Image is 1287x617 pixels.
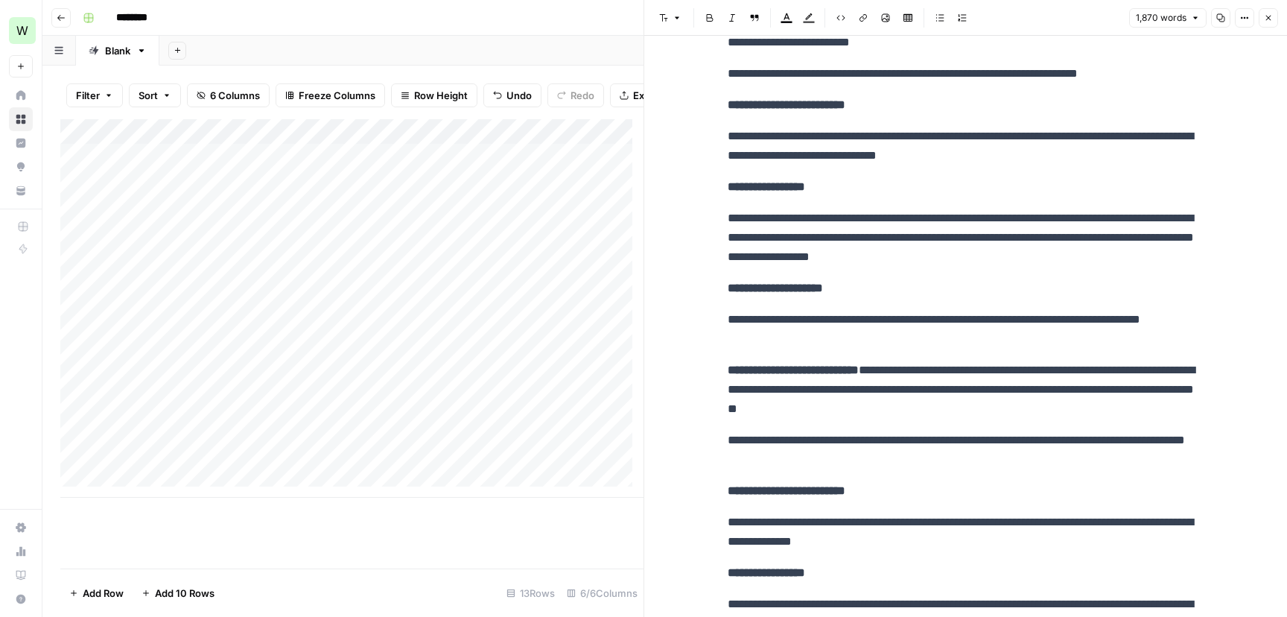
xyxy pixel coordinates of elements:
div: 13 Rows [500,581,561,605]
button: Workspace: Workspace1 [9,12,33,49]
button: Help + Support [9,587,33,611]
button: Export CSV [610,83,696,107]
a: Home [9,83,33,107]
span: 1,870 words [1136,11,1186,25]
a: Learning Hub [9,563,33,587]
span: W [16,22,28,39]
a: Browse [9,107,33,131]
span: 6 Columns [210,88,260,103]
span: Freeze Columns [299,88,375,103]
button: Row Height [391,83,477,107]
div: Blank [105,43,130,58]
a: Your Data [9,179,33,203]
div: 6/6 Columns [561,581,643,605]
button: 6 Columns [187,83,270,107]
span: Sort [139,88,158,103]
span: Export CSV [633,88,686,103]
button: Sort [129,83,181,107]
span: Redo [571,88,594,103]
span: Undo [506,88,532,103]
button: Add 10 Rows [133,581,223,605]
button: Freeze Columns [276,83,385,107]
a: Usage [9,540,33,563]
a: Insights [9,131,33,155]
a: Blank [76,36,159,66]
button: Redo [547,83,604,107]
span: Filter [76,88,100,103]
button: 1,870 words [1129,8,1207,28]
span: Add 10 Rows [155,586,214,601]
button: Add Row [60,581,133,605]
a: Settings [9,516,33,540]
a: Opportunities [9,155,33,179]
button: Undo [483,83,541,107]
span: Row Height [414,88,468,103]
button: Filter [66,83,123,107]
span: Add Row [83,586,124,601]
